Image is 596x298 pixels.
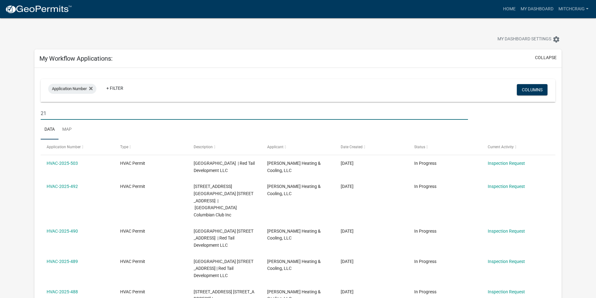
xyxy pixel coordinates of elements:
span: HVAC Permit [120,184,145,189]
span: Description [194,145,213,149]
a: + Filter [101,83,128,94]
span: HVAC Permit [120,289,145,294]
span: HVAC Permit [120,259,145,264]
span: 4627 RED TAIL RIDGE | Red Tail Development LLC [194,161,255,173]
a: HVAC-2025-489 [47,259,78,264]
a: Inspection Request [488,161,525,166]
a: Inspection Request [488,259,525,264]
span: In Progress [414,229,436,234]
span: 08/07/2025 [341,184,354,189]
span: 08/07/2025 [341,229,354,234]
a: Data [41,120,59,140]
span: Current Activity [488,145,514,149]
button: collapse [535,54,557,61]
i: settings [553,36,560,43]
span: HVAC Permit [120,229,145,234]
a: Home [501,3,518,15]
span: In Progress [414,184,436,189]
datatable-header-cell: Application Number [41,139,114,154]
a: Inspection Request [488,289,525,294]
a: My Dashboard [518,3,556,15]
span: Mitch Craig Heating & Cooling, LLC [267,229,321,241]
span: 4631 RED TAIL RIDGE 4631 Red Tail Ridge | Red Tail Development LLC [194,229,253,248]
span: Date Created [341,145,363,149]
span: Mitch Craig Heating & Cooling, LLC [267,184,321,196]
datatable-header-cell: Description [188,139,261,154]
span: Application Number [52,86,87,91]
datatable-header-cell: Current Activity [481,139,555,154]
span: Type [120,145,128,149]
span: 4657 RED TAIL RIDGE 4657 Red Tail Ridge | Red Tail Development LLC [194,259,253,278]
datatable-header-cell: Date Created [335,139,408,154]
input: Search for applications [41,107,468,120]
span: Mitch Craig Heating & Cooling, LLC [267,259,321,271]
a: HVAC-2025-490 [47,229,78,234]
span: 221-225 MARKET STREET EAST 225 E Market Street | Clark County Columbian Club Inc [194,184,253,217]
a: HVAC-2025-492 [47,184,78,189]
span: In Progress [414,161,436,166]
button: Columns [517,84,548,95]
span: Status [414,145,425,149]
span: Application Number [47,145,81,149]
datatable-header-cell: Status [408,139,481,154]
datatable-header-cell: Type [114,139,188,154]
a: Inspection Request [488,184,525,189]
span: HVAC Permit [120,161,145,166]
span: 08/07/2025 [341,259,354,264]
datatable-header-cell: Applicant [261,139,335,154]
a: Inspection Request [488,229,525,234]
span: Applicant [267,145,283,149]
span: In Progress [414,259,436,264]
span: 07/28/2025 [341,289,354,294]
a: Map [59,120,75,140]
span: In Progress [414,289,436,294]
h5: My Workflow Applications: [39,55,113,62]
a: HVAC-2025-488 [47,289,78,294]
span: My Dashboard Settings [497,36,551,43]
a: mitchcraig [556,3,591,15]
span: 08/12/2025 [341,161,354,166]
span: Mitch Craig Heating & Cooling, LLC [267,161,321,173]
a: HVAC-2025-503 [47,161,78,166]
button: My Dashboard Settingssettings [492,33,565,45]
